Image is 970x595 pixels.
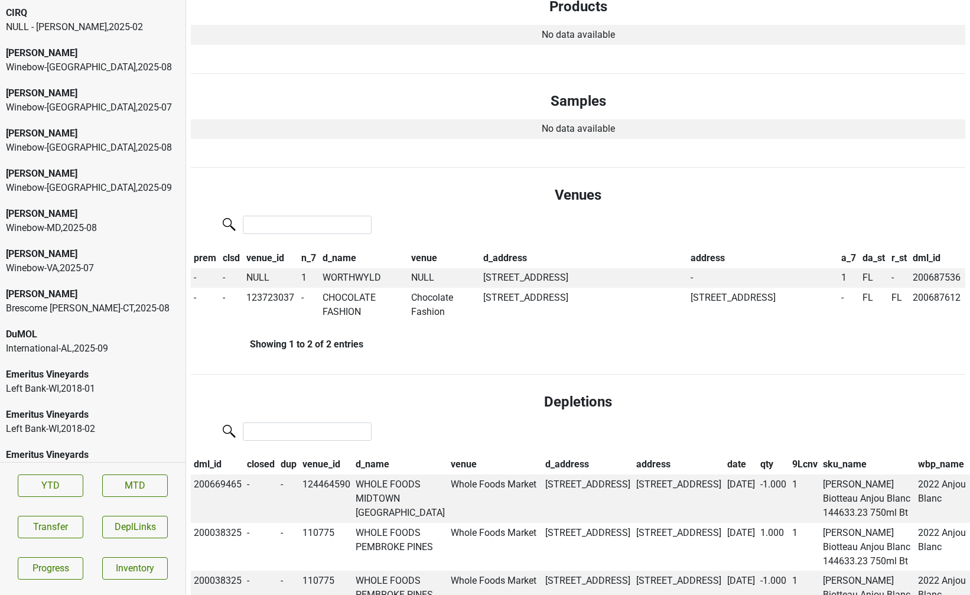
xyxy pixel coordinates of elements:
td: 200669465 [191,474,245,523]
div: Left Bank-WI , 2018 - 02 [6,422,180,436]
td: 123723037 [243,288,298,322]
td: 1 [838,268,860,288]
div: Emeritus Vineyards [6,368,180,382]
th: a_7: activate to sort column ascending [838,248,860,268]
th: n_7: activate to sort column ascending [298,248,320,268]
td: - [191,268,220,288]
td: FL [888,288,910,322]
th: dml_id: activate to sort column ascending [910,248,965,268]
th: prem: activate to sort column descending [191,248,220,268]
a: MTD [102,474,168,497]
h4: Venues [200,187,956,204]
td: [STREET_ADDRESS] [633,474,724,523]
td: [DATE] [724,523,758,571]
td: FL [860,288,888,322]
td: 110775 [300,523,353,571]
div: Winebow-MD , 2025 - 08 [6,221,180,235]
th: closed: activate to sort column ascending [245,455,278,475]
td: - [278,523,300,571]
div: Emeritus Vineyards [6,448,180,462]
div: [PERSON_NAME] [6,287,180,301]
div: Winebow-VA , 2025 - 07 [6,261,180,275]
a: YTD [18,474,83,497]
div: CIRQ [6,6,180,20]
td: - [245,523,278,571]
div: Winebow-[GEOGRAPHIC_DATA] , 2025 - 07 [6,100,180,115]
td: WHOLE FOODS PEMBROKE PINES [353,523,448,571]
th: venue: activate to sort column ascending [448,455,543,475]
th: d_name: activate to sort column ascending [320,248,408,268]
div: [PERSON_NAME] [6,86,180,100]
td: 1 [789,474,821,523]
div: Showing 1 to 2 of 2 entries [191,339,363,350]
div: Brescome [PERSON_NAME]-CT , 2025 - 08 [6,301,180,316]
div: International-AL , 2025 - 09 [6,342,180,356]
th: d_name: activate to sort column ascending [353,455,448,475]
th: venue: activate to sort column ascending [408,248,480,268]
td: 1 [298,268,320,288]
div: [PERSON_NAME] [6,247,180,261]
th: 9Lcnv: activate to sort column ascending [789,455,821,475]
td: 200038325 [191,523,245,571]
th: address: activate to sort column ascending [688,248,838,268]
td: -1.000 [757,474,789,523]
td: 1.000 [757,523,789,571]
td: - [220,288,243,322]
div: Left Bank-WI , 2018 - 01 [6,382,180,396]
div: Winebow-[GEOGRAPHIC_DATA] , 2025 - 08 [6,141,180,155]
td: NULL [243,268,298,288]
td: 124464590 [300,474,353,523]
td: - [278,474,300,523]
th: d_address: activate to sort column ascending [480,248,688,268]
td: - [298,288,320,322]
td: - [191,288,220,322]
td: - [245,474,278,523]
button: Transfer [18,516,83,538]
div: [PERSON_NAME] [6,207,180,221]
h4: Samples [200,93,956,110]
div: [PERSON_NAME] [6,46,180,60]
td: CHOCOLATE FASHION [320,288,408,322]
td: NULL [408,268,480,288]
div: DuMOL [6,327,180,342]
div: Winebow-[GEOGRAPHIC_DATA] , 2025 - 09 [6,181,180,195]
th: address: activate to sort column ascending [633,455,724,475]
td: [PERSON_NAME] Biotteau Anjou Blanc 144633.23 750ml Bt [821,523,916,571]
th: d_address: activate to sort column ascending [543,455,634,475]
td: No data available [191,25,965,45]
th: dml_id: activate to sort column ascending [191,455,245,475]
td: - [838,288,860,322]
th: qty: activate to sort column ascending [757,455,789,475]
td: 200687612 [910,288,965,322]
div: Emeritus Vineyards [6,408,180,422]
td: No data available [191,119,965,139]
td: [PERSON_NAME] Biotteau Anjou Blanc 144633.23 750ml Bt [821,474,916,523]
td: Chocolate Fashion [408,288,480,322]
td: [STREET_ADDRESS] [688,288,838,322]
th: clsd: activate to sort column ascending [220,248,243,268]
div: Winebow-[GEOGRAPHIC_DATA] , 2025 - 08 [6,60,180,74]
td: [DATE] [724,474,758,523]
div: [PERSON_NAME] [6,167,180,181]
td: [STREET_ADDRESS] [480,288,688,322]
th: venue_id: activate to sort column ascending [243,248,298,268]
td: [STREET_ADDRESS] [543,523,634,571]
h4: Depletions [200,394,956,411]
td: Whole Foods Market [448,523,543,571]
button: DeplLinks [102,516,168,538]
th: da_st: activate to sort column ascending [860,248,888,268]
td: Whole Foods Market [448,474,543,523]
th: r_st: activate to sort column ascending [888,248,910,268]
td: WHOLE FOODS MIDTOWN [GEOGRAPHIC_DATA] [353,474,448,523]
div: [PERSON_NAME] [6,126,180,141]
td: 1 [789,523,821,571]
td: [STREET_ADDRESS] [543,474,634,523]
td: - [688,268,838,288]
th: sku_name: activate to sort column ascending [821,455,916,475]
div: NULL - [PERSON_NAME] , 2025 - 02 [6,20,180,34]
a: Inventory [102,557,168,580]
td: [STREET_ADDRESS] [480,268,688,288]
td: - [888,268,910,288]
a: Progress [18,557,83,580]
th: venue_id: activate to sort column ascending [300,455,353,475]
